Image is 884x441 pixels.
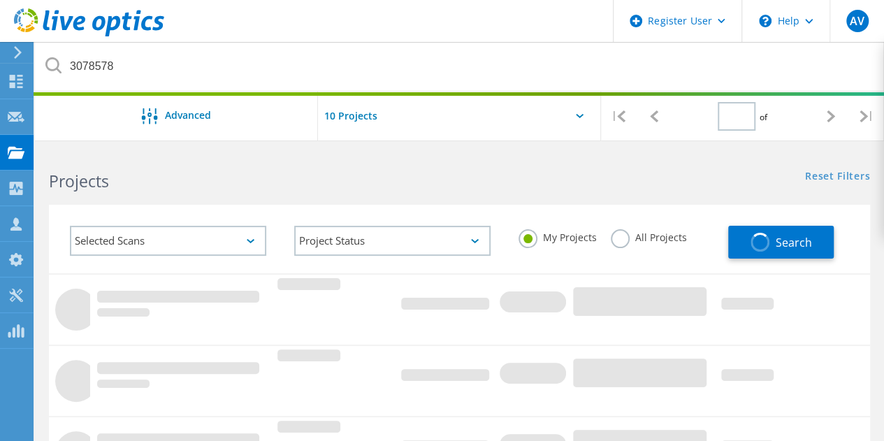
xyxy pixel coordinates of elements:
[519,229,597,243] label: My Projects
[294,226,491,256] div: Project Status
[165,110,211,120] span: Advanced
[759,111,767,123] span: of
[14,29,164,39] a: Live Optics Dashboard
[611,229,687,243] label: All Projects
[70,226,266,256] div: Selected Scans
[805,171,870,183] a: Reset Filters
[728,226,834,259] button: Search
[848,92,884,141] div: |
[850,15,864,27] span: AV
[759,15,771,27] svg: \n
[49,170,109,192] b: Projects
[775,235,811,250] span: Search
[601,92,637,141] div: |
